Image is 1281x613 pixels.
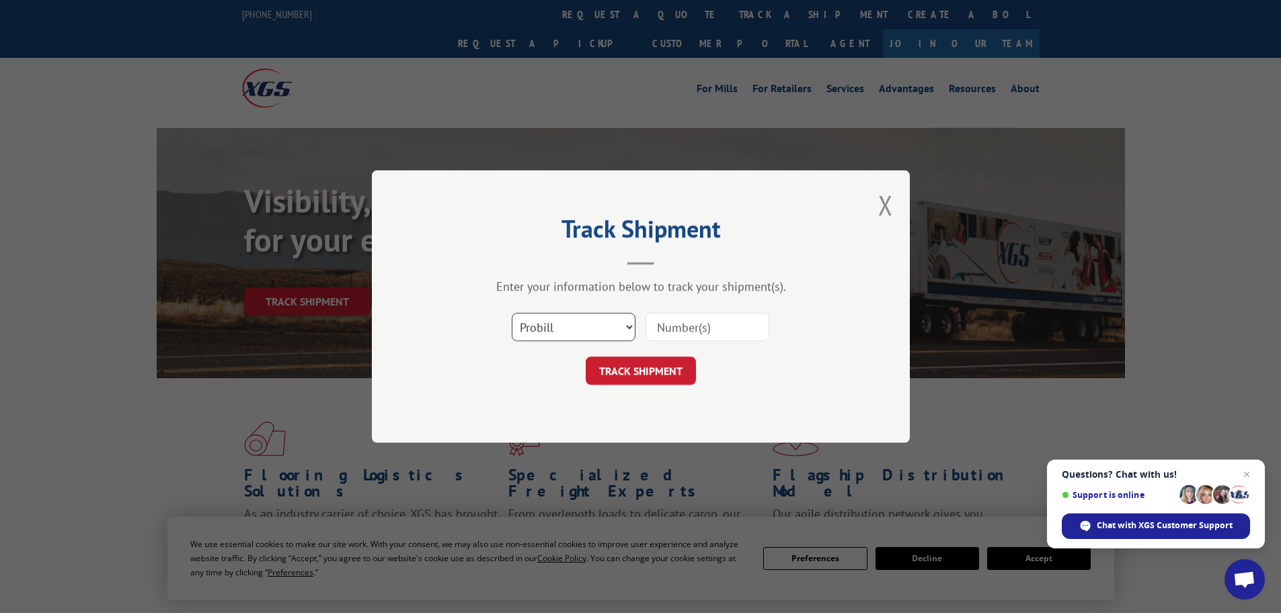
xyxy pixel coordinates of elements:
[1097,519,1233,532] span: Chat with XGS Customer Support
[1239,466,1255,482] span: Close chat
[586,357,696,385] button: TRACK SHIPMENT
[646,313,769,341] input: Number(s)
[1062,469,1250,480] span: Questions? Chat with us!
[1062,513,1250,539] div: Chat with XGS Customer Support
[878,187,893,223] button: Close modal
[439,219,843,245] h2: Track Shipment
[439,279,843,294] div: Enter your information below to track your shipment(s).
[1225,559,1265,600] div: Open chat
[1062,490,1175,500] span: Support is online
